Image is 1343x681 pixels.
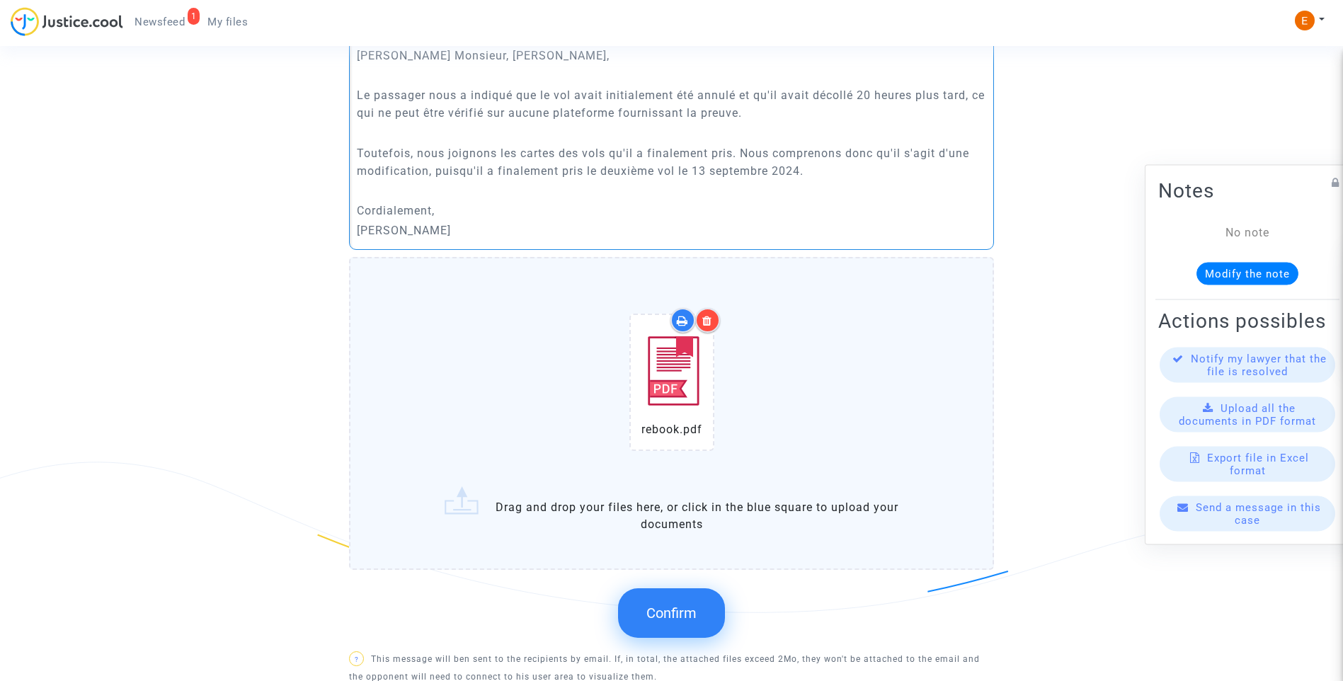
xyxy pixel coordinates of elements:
[1196,501,1321,527] span: Send a message in this case
[357,144,987,180] p: Toutefois, nous joignons les cartes des vols qu'il a finalement pris. Nous comprenons donc qu'il ...
[357,86,987,122] p: Le passager nous a indiqué que le vol avait initialement été annulé et qu'il avait décollé 20 heu...
[357,202,987,219] p: Cordialement,
[1158,178,1337,203] h2: Notes
[357,222,987,239] p: [PERSON_NAME]
[123,11,196,33] a: 1Newsfeed
[1191,353,1327,378] span: Notify my lawyer that the file is resolved
[188,8,200,25] div: 1
[1207,452,1309,477] span: Export file in Excel format
[11,7,123,36] img: jc-logo.svg
[349,35,994,250] div: Rich Text Editor, main
[646,605,697,622] span: Confirm
[1196,263,1298,285] button: Modify the note
[618,588,725,638] button: Confirm
[1295,11,1315,30] img: ACg8ocIeiFvHKe4dA5oeRFd_CiCnuxWUEc1A2wYhRJE3TTWt=s96-c
[196,11,259,33] a: My files
[357,47,987,64] p: [PERSON_NAME] Monsieur, [PERSON_NAME],
[135,16,185,28] span: Newsfeed
[1179,224,1315,241] div: No note
[207,16,248,28] span: My files
[355,656,359,663] span: ?
[1179,402,1316,428] span: Upload all the documents in PDF format
[1158,309,1337,333] h2: Actions possibles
